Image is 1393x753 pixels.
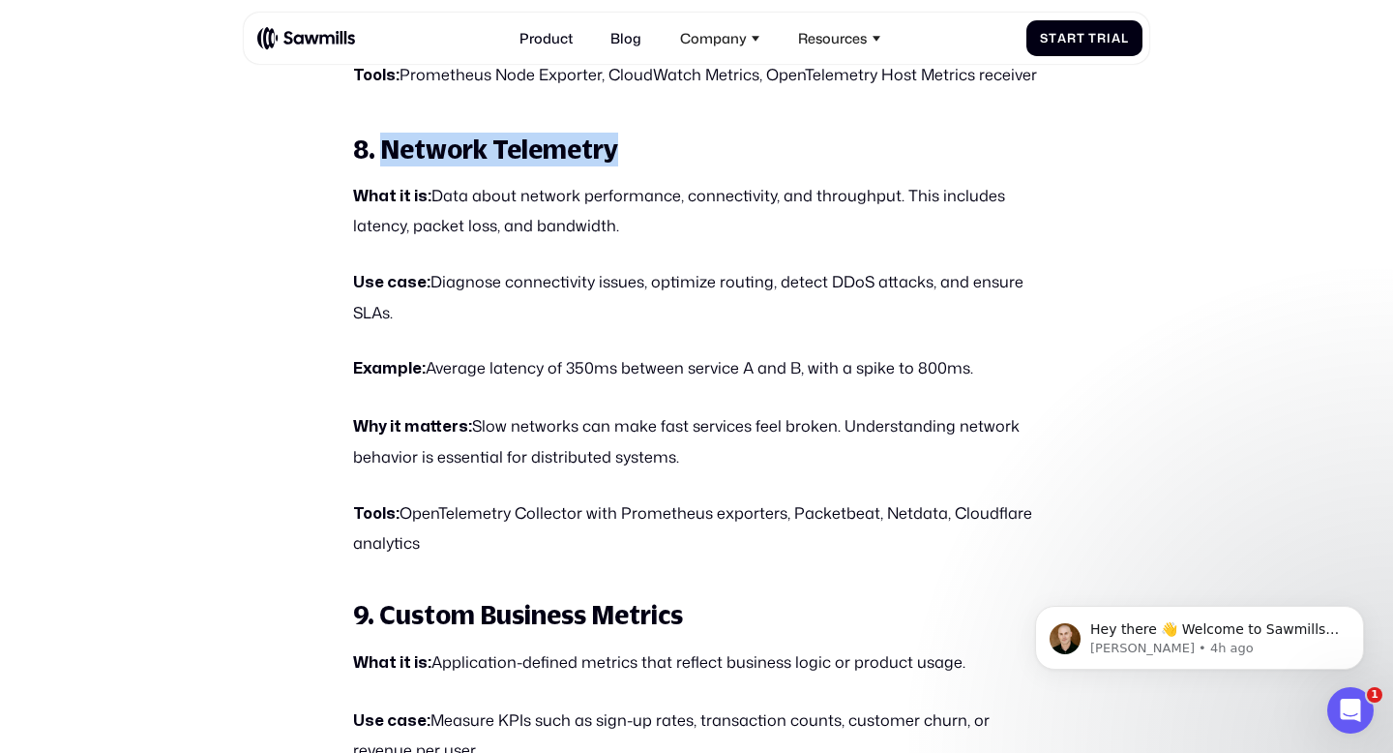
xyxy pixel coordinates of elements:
[1327,687,1374,734] iframe: Intercom live chat
[353,498,1041,557] p: OpenTelemetry Collector with Prometheus exporters, Packetbeat, Netdata, Cloudflare analytics
[669,19,771,57] div: Company
[1107,31,1111,45] span: i
[1367,687,1382,703] span: 1
[1057,31,1067,45] span: a
[353,267,1041,325] p: Diagnose connectivity issues, optimize routing, detect DDoS attacks, and ensure SLAs.
[1067,31,1077,45] span: r
[353,506,400,522] strong: Tools:
[353,419,472,435] strong: Why it matters:
[353,189,431,204] strong: What it is:
[1088,31,1097,45] span: T
[1040,31,1049,45] span: S
[353,600,683,629] strong: 9. Custom Business Metrics
[353,275,430,290] strong: Use case:
[353,411,1041,469] p: Slow networks can make fast services feel broken. Understanding network behavior is essential for...
[84,75,334,92] p: Message from Winston, sent 4h ago
[353,353,1041,383] p: Average latency of 350ms between service A and B, with a spike to 800ms.
[1049,31,1057,45] span: t
[353,713,430,729] strong: Use case:
[84,56,333,167] span: Hey there 👋 Welcome to Sawmills. The smart telemetry management platform that solves cost, qualit...
[509,19,583,57] a: Product
[353,361,426,376] strong: Example:
[600,19,652,57] a: Blog
[1077,31,1085,45] span: t
[353,655,431,671] strong: What it is:
[353,60,1041,90] p: Prometheus Node Exporter, CloudWatch Metrics, OpenTelemetry Host Metrics receiver
[788,19,892,57] div: Resources
[1097,31,1107,45] span: r
[798,30,867,46] div: Resources
[1026,20,1142,56] a: StartTrial
[1006,565,1393,701] iframe: Intercom notifications message
[680,30,747,46] div: Company
[353,648,1041,678] p: Application-defined metrics that reflect business logic or product usage.
[353,68,400,83] strong: Tools:
[353,135,618,164] strong: 8. Network Telemetry
[353,181,1041,239] p: Data about network performance, connectivity, and throughput. This includes latency, packet loss,...
[1111,31,1121,45] span: a
[1121,31,1129,45] span: l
